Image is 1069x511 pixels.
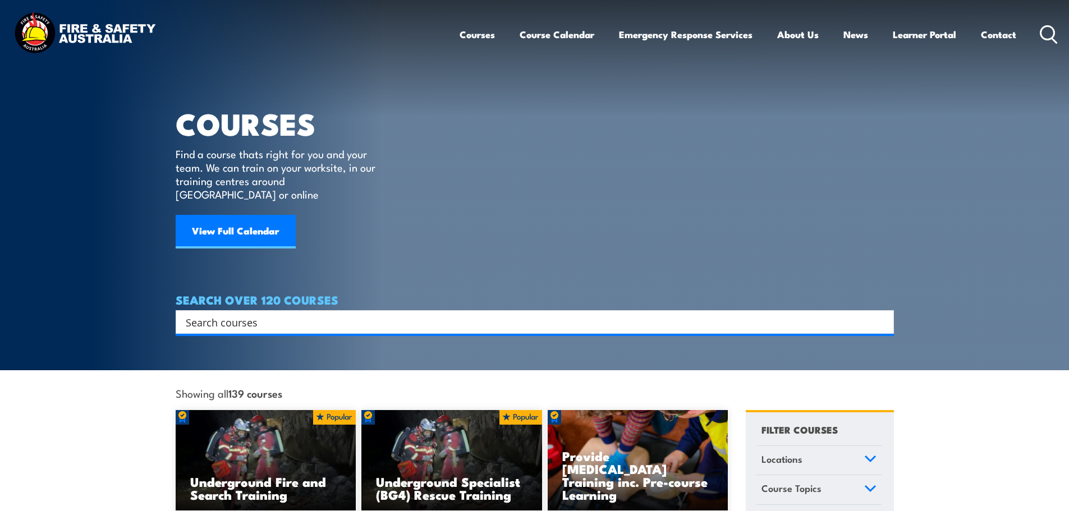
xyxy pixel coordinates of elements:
strong: 139 courses [228,385,282,400]
span: Course Topics [761,481,822,496]
form: Search form [188,314,871,330]
h4: SEARCH OVER 120 COURSES [176,293,894,306]
a: Courses [460,20,495,49]
img: Low Voltage Rescue and Provide CPR [548,410,728,511]
h3: Provide [MEDICAL_DATA] Training inc. Pre-course Learning [562,449,714,501]
a: Provide [MEDICAL_DATA] Training inc. Pre-course Learning [548,410,728,511]
a: Course Calendar [520,20,594,49]
a: Locations [756,446,882,475]
a: Underground Fire and Search Training [176,410,356,511]
h3: Underground Fire and Search Training [190,475,342,501]
h1: COURSES [176,110,392,136]
img: Underground mine rescue [176,410,356,511]
a: Learner Portal [893,20,956,49]
a: About Us [777,20,819,49]
a: Underground Specialist (BG4) Rescue Training [361,410,542,511]
a: View Full Calendar [176,215,296,248]
a: Contact [981,20,1016,49]
a: News [843,20,868,49]
span: Showing all [176,387,282,399]
h4: FILTER COURSES [761,422,838,437]
a: Course Topics [756,475,882,504]
button: Search magnifier button [874,314,890,330]
h3: Underground Specialist (BG4) Rescue Training [376,475,527,501]
a: Emergency Response Services [619,20,753,49]
img: Underground mine rescue [361,410,542,511]
p: Find a course thats right for you and your team. We can train on your worksite, in our training c... [176,147,380,201]
span: Locations [761,452,802,467]
input: Search input [186,314,869,330]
